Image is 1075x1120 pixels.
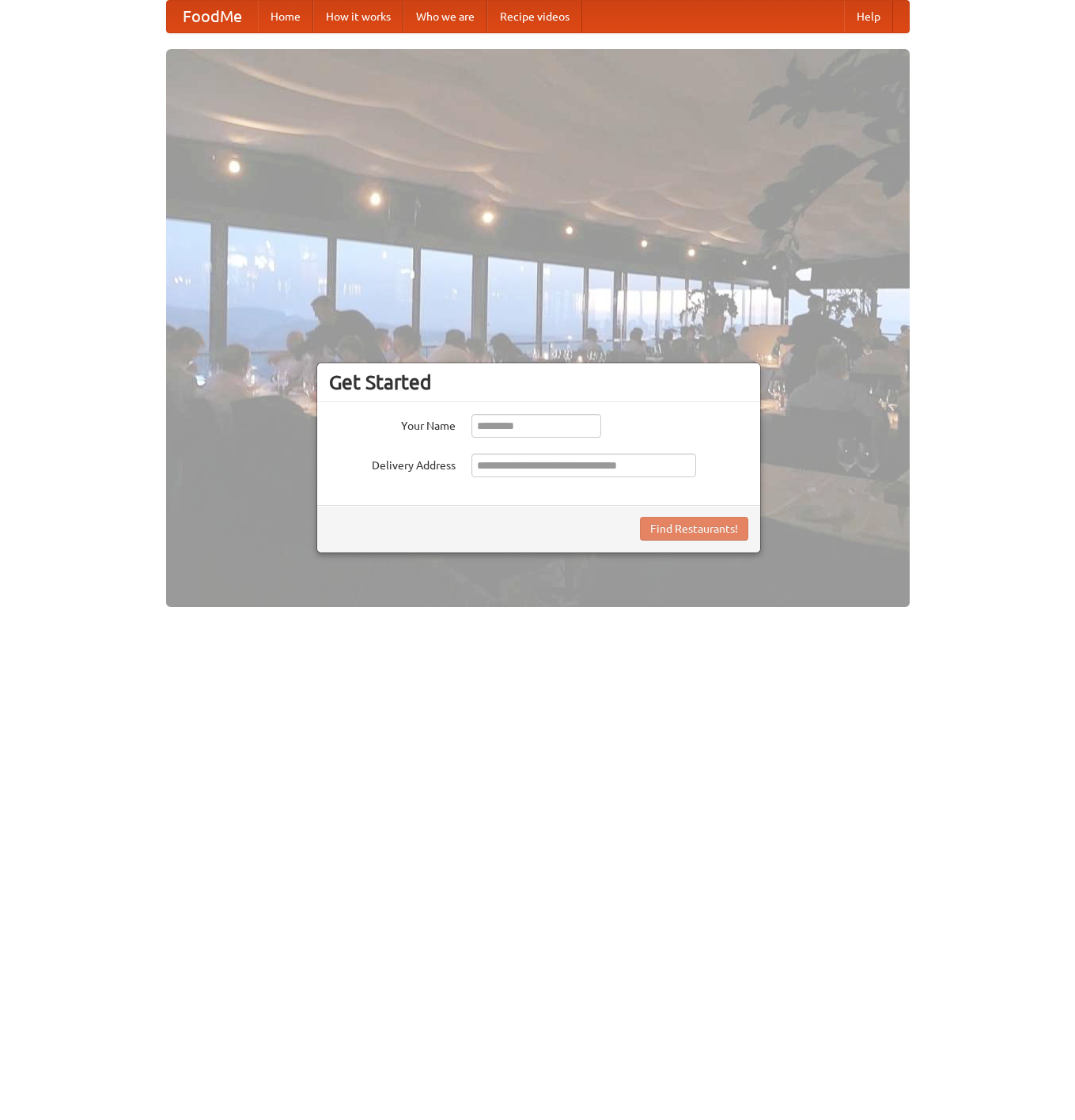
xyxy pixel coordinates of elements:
[167,1,258,32] a: FoodMe
[329,370,748,394] h3: Get Started
[640,517,748,541] button: Find Restaurants!
[329,414,456,434] label: Your Name
[844,1,893,32] a: Help
[487,1,582,32] a: Recipe videos
[329,454,456,473] label: Delivery Address
[258,1,313,32] a: Home
[313,1,403,32] a: How it works
[403,1,487,32] a: Who we are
